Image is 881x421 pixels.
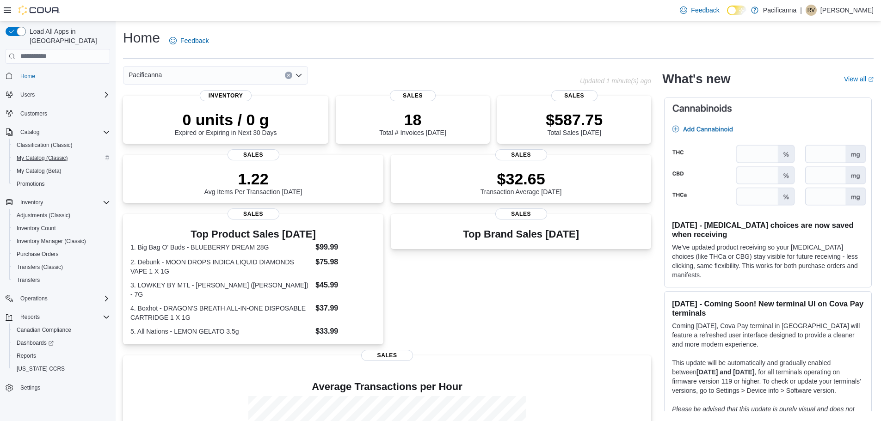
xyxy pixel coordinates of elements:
[204,170,302,195] div: Avg Items Per Transaction [DATE]
[672,299,864,317] h3: [DATE] - Coming Soon! New terminal UI on Cova Pay terminals
[17,127,110,138] span: Catalog
[13,275,43,286] a: Transfers
[20,73,35,80] span: Home
[2,381,114,394] button: Settings
[180,36,209,45] span: Feedback
[763,5,796,16] p: Pacificanna
[17,197,47,208] button: Inventory
[379,110,446,136] div: Total # Invoices [DATE]
[315,303,376,314] dd: $37.99
[20,295,48,302] span: Operations
[17,154,68,162] span: My Catalog (Classic)
[17,197,110,208] span: Inventory
[13,210,110,221] span: Adjustments (Classic)
[2,88,114,101] button: Users
[495,149,547,160] span: Sales
[361,350,413,361] span: Sales
[315,326,376,337] dd: $33.99
[13,249,62,260] a: Purchase Orders
[9,152,114,165] button: My Catalog (Classic)
[672,358,864,395] p: This update will be automatically and gradually enabled between , for all terminals operating on ...
[13,236,90,247] a: Inventory Manager (Classic)
[17,326,71,334] span: Canadian Compliance
[13,324,75,336] a: Canadian Compliance
[228,149,279,160] span: Sales
[9,235,114,248] button: Inventory Manager (Classic)
[868,77,874,82] svg: External link
[13,153,110,164] span: My Catalog (Classic)
[13,210,74,221] a: Adjustments (Classic)
[820,5,874,16] p: [PERSON_NAME]
[13,178,49,189] a: Promotions
[13,153,72,164] a: My Catalog (Classic)
[13,178,110,189] span: Promotions
[295,72,302,79] button: Open list of options
[6,66,110,419] nav: Complex example
[228,208,279,220] span: Sales
[800,5,802,16] p: |
[696,368,754,376] strong: [DATE] and [DATE]
[17,180,45,188] span: Promotions
[9,323,114,336] button: Canadian Compliance
[17,352,36,360] span: Reports
[166,31,212,50] a: Feedback
[17,238,86,245] span: Inventory Manager (Classic)
[13,363,110,374] span: Washington CCRS
[13,223,60,234] a: Inventory Count
[662,72,730,86] h2: What's new
[9,177,114,190] button: Promotions
[20,128,39,136] span: Catalog
[17,127,43,138] button: Catalog
[806,5,817,16] div: Rachael Veenstra
[672,321,864,349] p: Coming [DATE], Cova Pay terminal in [GEOGRAPHIC_DATA] will feature a refreshed user interface des...
[17,293,51,304] button: Operations
[130,243,312,252] dt: 1. Big Bag O' Buds - BLUEBERRY DREAM 28G
[204,170,302,188] p: 1.22
[17,365,65,372] span: [US_STATE] CCRS
[285,72,292,79] button: Clear input
[2,107,114,120] button: Customers
[130,257,312,276] dt: 2. Debunk - MOON DROPS INDICA LIQUID DIAMONDS VAPE 1 X 1G
[17,108,51,119] a: Customers
[9,248,114,261] button: Purchase Orders
[20,91,35,98] span: Users
[546,110,603,129] p: $587.75
[672,220,864,239] h3: [DATE] - [MEDICAL_DATA] choices are now saved when receiving
[17,89,110,100] span: Users
[17,293,110,304] span: Operations
[17,89,38,100] button: Users
[13,165,65,177] a: My Catalog (Beta)
[17,167,62,175] span: My Catalog (Beta)
[13,223,110,234] span: Inventory Count
[2,69,114,83] button: Home
[315,256,376,268] dd: $75.98
[2,196,114,209] button: Inventory
[13,140,110,151] span: Classification (Classic)
[20,110,47,117] span: Customers
[20,199,43,206] span: Inventory
[13,324,110,336] span: Canadian Compliance
[9,165,114,177] button: My Catalog (Beta)
[175,110,277,129] p: 0 units / 0 g
[17,250,59,258] span: Purchase Orders
[130,304,312,322] dt: 4. Boxhot - DRAGON'S BREATH ALL-IN-ONE DISPOSABLE CARTRIDGE 1 X 1G
[17,212,70,219] span: Adjustments (Classic)
[13,140,76,151] a: Classification (Classic)
[129,69,162,80] span: Pacificanna
[315,242,376,253] dd: $99.99
[13,337,110,348] span: Dashboards
[17,382,110,393] span: Settings
[2,311,114,323] button: Reports
[123,29,160,47] h1: Home
[13,350,110,361] span: Reports
[17,225,56,232] span: Inventory Count
[17,141,73,149] span: Classification (Classic)
[9,336,114,349] a: Dashboards
[727,6,746,15] input: Dark Mode
[18,6,60,15] img: Cova
[17,108,110,119] span: Customers
[175,110,277,136] div: Expired or Expiring in Next 30 Days
[20,313,40,321] span: Reports
[390,90,436,101] span: Sales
